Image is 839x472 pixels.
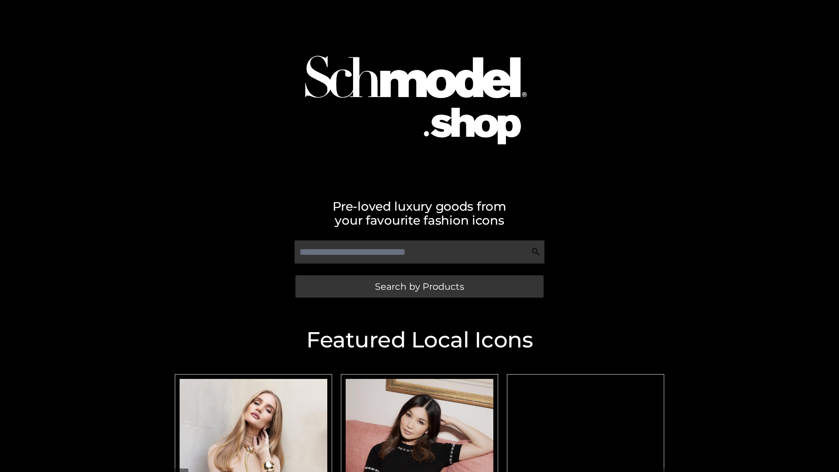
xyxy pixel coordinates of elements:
[170,199,669,227] h2: Pre-loved luxury goods from your favourite fashion icons
[375,282,464,291] span: Search by Products
[170,329,669,351] h2: Featured Local Icons​
[295,275,544,298] a: Search by Products
[531,247,540,256] img: Search Icon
